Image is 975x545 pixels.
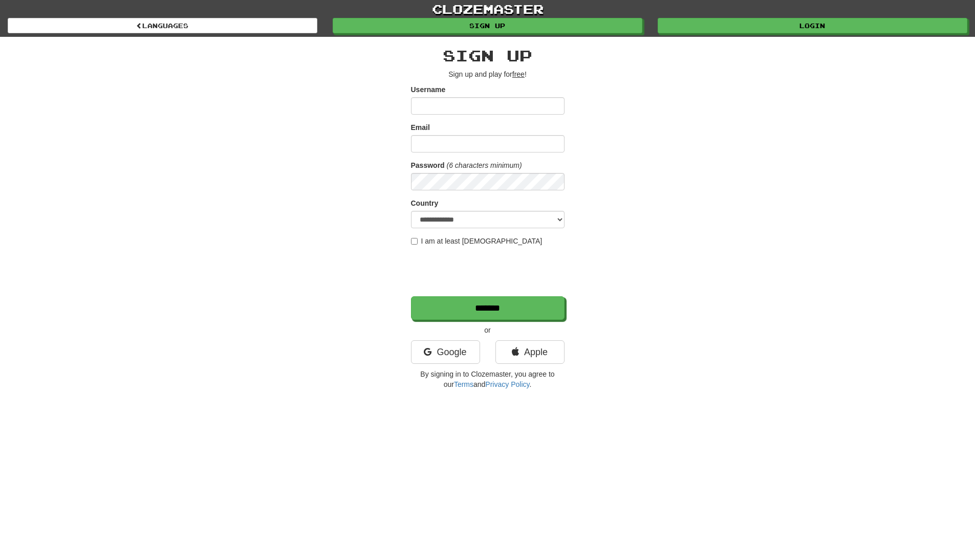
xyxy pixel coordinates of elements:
a: Google [411,340,480,364]
em: (6 characters minimum) [447,161,522,169]
label: Country [411,198,439,208]
iframe: reCAPTCHA [411,251,567,291]
input: I am at least [DEMOGRAPHIC_DATA] [411,238,418,245]
a: Languages [8,18,317,33]
a: Apple [495,340,565,364]
p: By signing in to Clozemaster, you agree to our and . [411,369,565,389]
a: Login [658,18,967,33]
h2: Sign up [411,47,565,64]
p: Sign up and play for ! [411,69,565,79]
u: free [512,70,525,78]
label: Password [411,160,445,170]
label: Username [411,84,446,95]
a: Terms [454,380,473,388]
label: I am at least [DEMOGRAPHIC_DATA] [411,236,543,246]
p: or [411,325,565,335]
a: Privacy Policy [485,380,529,388]
label: Email [411,122,430,133]
a: Sign up [333,18,642,33]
